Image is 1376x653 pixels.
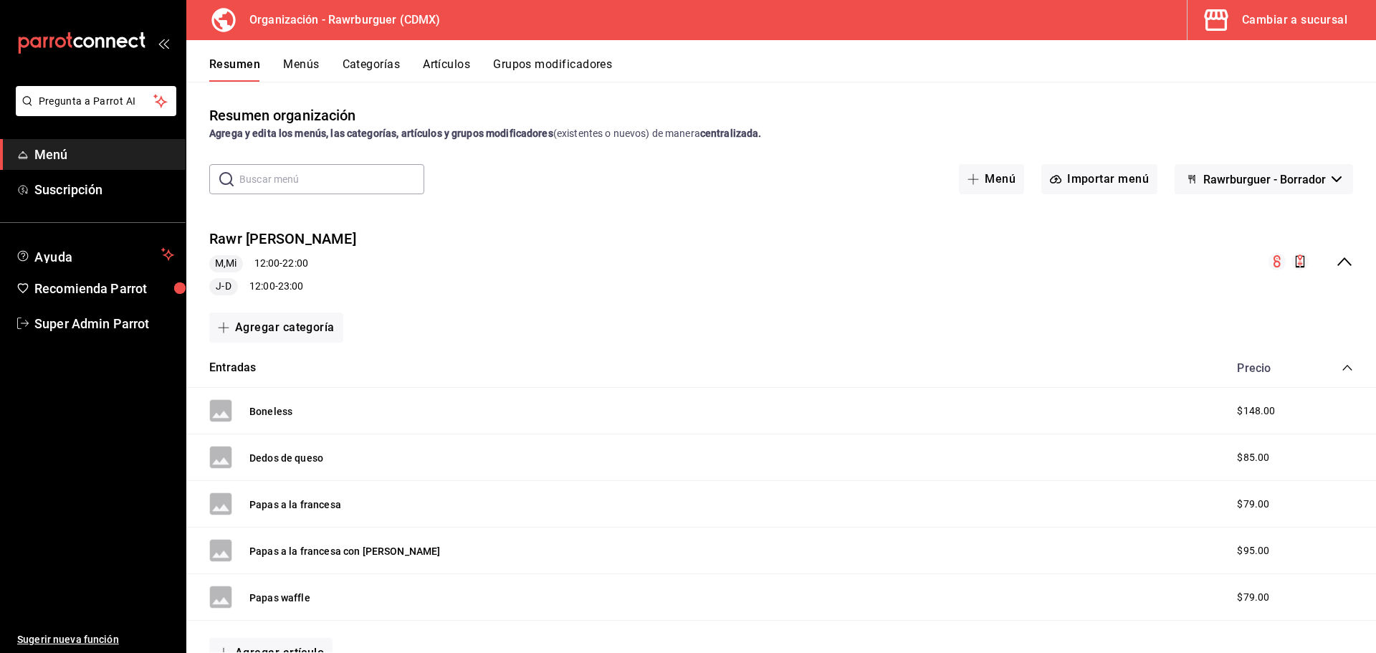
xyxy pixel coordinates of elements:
[34,314,174,333] span: Super Admin Parrot
[16,86,176,116] button: Pregunta a Parrot AI
[1237,590,1269,605] span: $79.00
[1223,361,1314,375] div: Precio
[10,104,176,119] a: Pregunta a Parrot AI
[34,145,174,164] span: Menú
[1342,362,1353,373] button: collapse-category-row
[34,279,174,298] span: Recomienda Parrot
[209,278,356,295] div: 12:00 - 23:00
[158,37,169,49] button: open_drawer_menu
[700,128,762,139] strong: centralizada.
[209,57,1376,82] div: navigation tabs
[283,57,319,82] button: Menús
[186,217,1376,307] div: collapse-menu-row
[39,94,154,109] span: Pregunta a Parrot AI
[249,544,441,558] button: Papas a la francesa con [PERSON_NAME]
[209,255,356,272] div: 12:00 - 22:00
[1242,10,1347,30] div: Cambiar a sucursal
[209,128,553,139] strong: Agrega y edita los menús, las categorías, artículos y grupos modificadores
[209,313,343,343] button: Agregar categoría
[209,126,1353,141] div: (existentes o nuevos) de manera
[239,165,424,194] input: Buscar menú
[249,497,341,512] button: Papas a la francesa
[34,246,156,263] span: Ayuda
[959,164,1024,194] button: Menú
[209,360,256,376] button: Entradas
[1237,497,1269,512] span: $79.00
[493,57,612,82] button: Grupos modificadores
[1203,173,1326,186] span: Rawrburguer - Borrador
[209,229,356,249] button: Rawr [PERSON_NAME]
[1237,450,1269,465] span: $85.00
[1237,404,1275,419] span: $148.00
[209,105,356,126] div: Resumen organización
[423,57,470,82] button: Artículos
[249,591,310,605] button: Papas waffle
[1175,164,1353,194] button: Rawrburguer - Borrador
[210,279,236,294] span: J-D
[1041,164,1157,194] button: Importar menú
[249,451,323,465] button: Dedos de queso
[249,404,292,419] button: Boneless
[343,57,401,82] button: Categorías
[17,632,174,647] span: Sugerir nueva función
[34,180,174,199] span: Suscripción
[209,256,243,271] span: M,Mi
[209,57,260,82] button: Resumen
[1237,543,1269,558] span: $95.00
[238,11,440,29] h3: Organización - Rawrburguer (CDMX)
